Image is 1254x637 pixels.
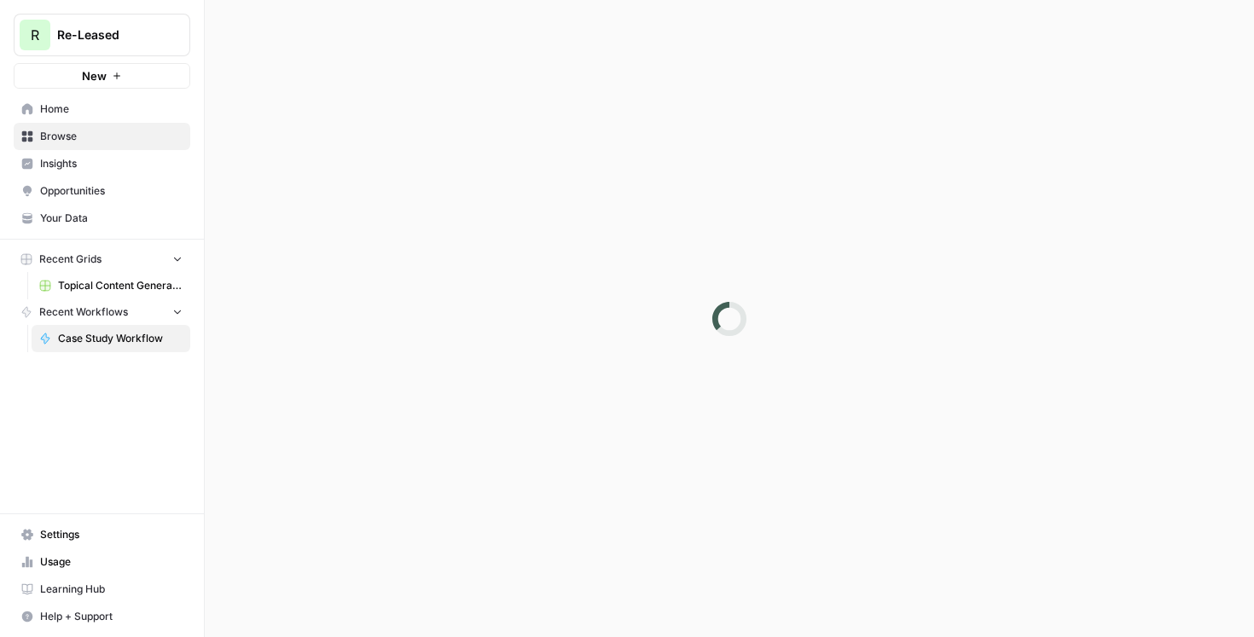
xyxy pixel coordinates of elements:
[40,582,183,597] span: Learning Hub
[31,25,39,45] span: R
[82,67,107,84] span: New
[14,123,190,150] a: Browse
[14,63,190,89] button: New
[14,150,190,177] a: Insights
[58,278,183,293] span: Topical Content Generation Grid
[14,96,190,123] a: Home
[40,156,183,171] span: Insights
[14,177,190,205] a: Opportunities
[14,548,190,576] a: Usage
[32,272,190,299] a: Topical Content Generation Grid
[40,211,183,226] span: Your Data
[14,576,190,603] a: Learning Hub
[40,554,183,570] span: Usage
[40,129,183,144] span: Browse
[32,325,190,352] a: Case Study Workflow
[14,205,190,232] a: Your Data
[57,26,160,43] span: Re-Leased
[40,183,183,199] span: Opportunities
[14,14,190,56] button: Workspace: Re-Leased
[40,527,183,542] span: Settings
[58,331,183,346] span: Case Study Workflow
[40,101,183,117] span: Home
[39,304,128,320] span: Recent Workflows
[14,246,190,272] button: Recent Grids
[39,252,102,267] span: Recent Grids
[14,521,190,548] a: Settings
[40,609,183,624] span: Help + Support
[14,299,190,325] button: Recent Workflows
[14,603,190,630] button: Help + Support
